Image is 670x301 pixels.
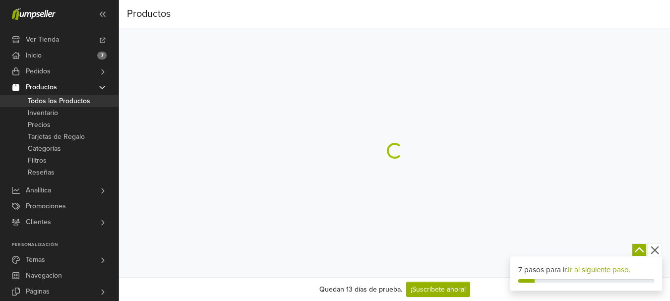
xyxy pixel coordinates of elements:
span: Inventario [28,107,58,119]
div: 7 pasos para ir. [518,264,654,276]
span: Tarjetas de Regalo [28,131,85,143]
span: Ver Tienda [26,32,59,48]
span: Pedidos [26,63,51,79]
span: Páginas [26,284,50,300]
span: 7 [97,52,107,60]
span: Promociones [26,198,66,214]
span: Filtros [28,155,47,167]
span: Precios [28,119,51,131]
span: Temas [26,252,45,268]
a: Ir al siguiente paso. [568,265,630,274]
p: Personalización [12,242,119,248]
span: Analítica [26,182,51,198]
span: Inicio [26,48,42,63]
span: Categorías [28,143,61,155]
span: Reseñas [28,167,55,179]
span: Productos [26,79,57,95]
div: Quedan 13 días de prueba. [319,284,402,295]
span: Navegacion [26,268,62,284]
a: ¡Suscríbete ahora! [406,282,470,297]
span: Clientes [26,214,51,230]
span: Todos los Productos [28,95,90,107]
